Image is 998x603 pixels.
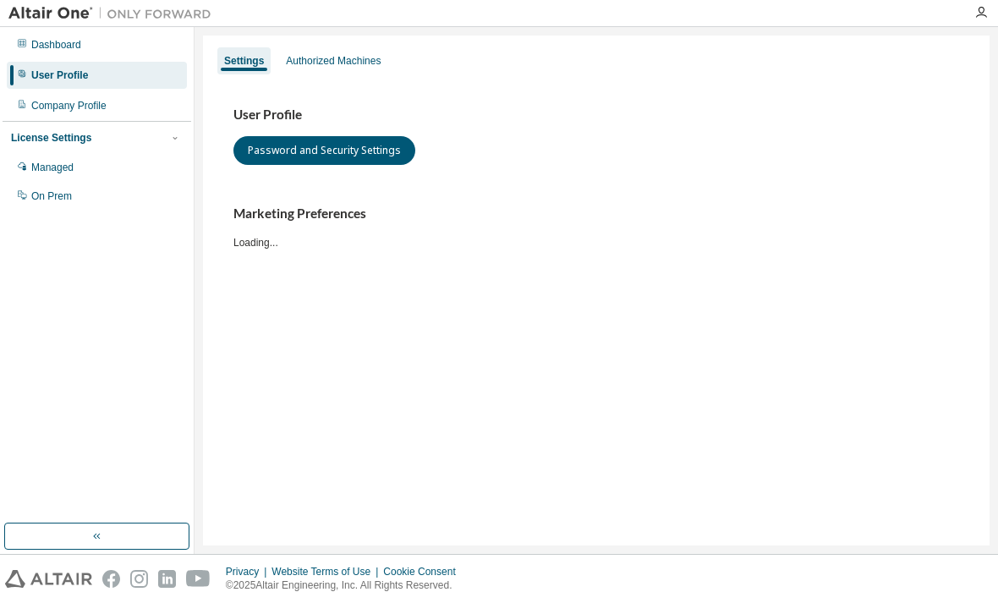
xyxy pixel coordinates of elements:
[31,99,107,112] div: Company Profile
[158,570,176,588] img: linkedin.svg
[233,136,415,165] button: Password and Security Settings
[102,570,120,588] img: facebook.svg
[186,570,211,588] img: youtube.svg
[130,570,148,588] img: instagram.svg
[226,565,271,578] div: Privacy
[271,565,383,578] div: Website Terms of Use
[8,5,220,22] img: Altair One
[233,206,959,222] h3: Marketing Preferences
[383,565,465,578] div: Cookie Consent
[224,54,264,68] div: Settings
[233,107,959,123] h3: User Profile
[233,206,959,249] div: Loading...
[31,161,74,174] div: Managed
[31,69,88,82] div: User Profile
[31,38,81,52] div: Dashboard
[11,131,91,145] div: License Settings
[226,578,466,593] p: © 2025 Altair Engineering, Inc. All Rights Reserved.
[31,189,72,203] div: On Prem
[5,570,92,588] img: altair_logo.svg
[286,54,381,68] div: Authorized Machines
